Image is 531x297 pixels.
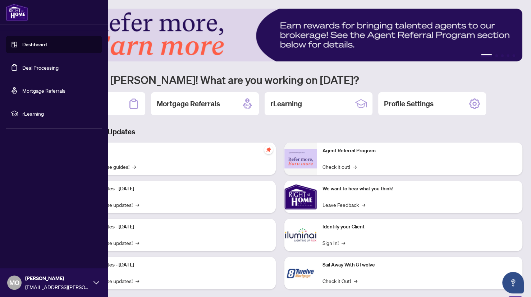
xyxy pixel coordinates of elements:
p: Platform Updates - [DATE] [75,261,270,269]
a: Leave Feedback→ [322,201,365,209]
p: Sail Away With 8Twelve [322,261,517,269]
span: → [353,163,357,171]
a: Dashboard [22,41,47,48]
span: → [354,277,357,285]
span: pushpin [264,145,273,154]
p: Self-Help [75,147,270,155]
h1: Welcome back [PERSON_NAME]! What are you working on [DATE]? [37,73,522,87]
h2: Mortgage Referrals [157,99,220,109]
img: Slide 0 [37,9,522,61]
span: → [342,239,345,247]
p: Identify your Client [322,223,517,231]
a: Check it out!→ [322,163,357,171]
span: MO [9,278,19,288]
p: Platform Updates - [DATE] [75,223,270,231]
img: logo [6,4,28,21]
img: Sail Away With 8Twelve [284,257,317,289]
span: → [136,277,139,285]
h2: rLearning [270,99,302,109]
span: → [362,201,365,209]
button: 3 [501,54,504,57]
span: rLearning [22,110,97,117]
p: We want to hear what you think! [322,185,517,193]
button: 1 [481,54,492,57]
a: Mortgage Referrals [22,87,65,94]
span: [PERSON_NAME] [25,274,90,282]
span: → [136,201,139,209]
button: 5 [512,54,515,57]
img: Agent Referral Program [284,149,317,169]
button: Open asap [502,272,524,293]
img: We want to hear what you think! [284,181,317,213]
span: → [132,163,136,171]
p: Agent Referral Program [322,147,517,155]
img: Identify your Client [284,219,317,251]
h3: Brokerage & Industry Updates [37,127,522,137]
a: Check it Out!→ [322,277,357,285]
button: 2 [495,54,498,57]
span: → [136,239,139,247]
a: Deal Processing [22,64,59,71]
span: [EMAIL_ADDRESS][PERSON_NAME][DOMAIN_NAME] [25,283,90,291]
button: 4 [507,54,509,57]
p: Platform Updates - [DATE] [75,185,270,193]
h2: Profile Settings [384,99,434,109]
a: Sign In!→ [322,239,345,247]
